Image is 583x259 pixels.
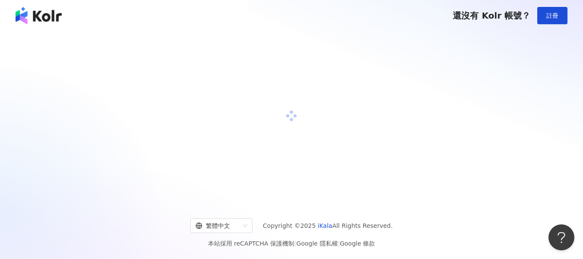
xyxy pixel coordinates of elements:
a: Google 隱私權 [296,240,338,247]
img: logo [16,7,62,24]
span: Copyright © 2025 All Rights Reserved. [263,221,393,231]
button: 註冊 [537,7,567,24]
div: 繁體中文 [195,219,240,233]
span: | [294,240,296,247]
span: | [338,240,340,247]
a: iKala [318,222,332,229]
span: 還沒有 Kolr 帳號？ [453,10,530,21]
a: Google 條款 [340,240,375,247]
span: 本站採用 reCAPTCHA 保護機制 [208,238,375,249]
iframe: Help Scout Beacon - Open [548,224,574,250]
span: 註冊 [546,12,558,19]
